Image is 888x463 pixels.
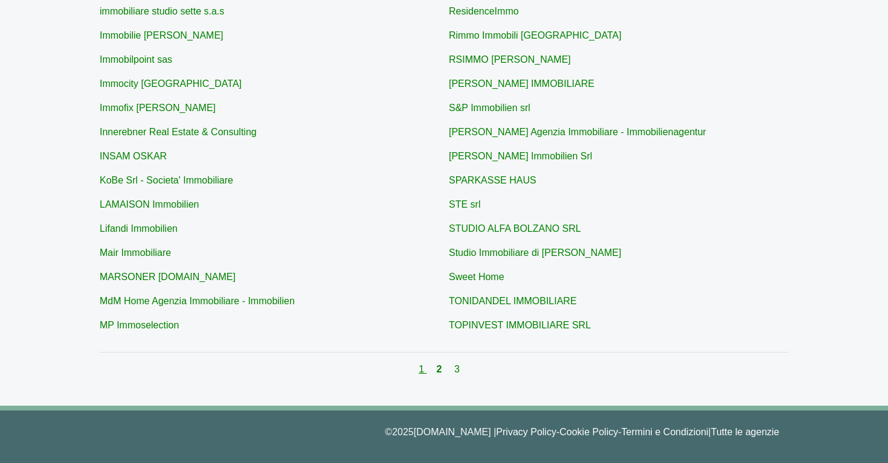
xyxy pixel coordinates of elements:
[449,30,622,40] a: Rimmo Immobili [GEOGRAPHIC_DATA]
[496,427,556,437] a: Privacy Policy
[109,425,779,439] p: © 2025 [DOMAIN_NAME] | - - |
[622,427,709,437] a: Termini e Condizioni
[100,272,236,282] a: MARSONER [DOMAIN_NAME]
[419,364,426,374] a: 1
[449,296,577,306] a: TONIDANDEL IMMOBILIARE
[100,223,178,234] a: Lifandi Immobilien
[100,199,199,209] a: LAMAISON Immobilien
[449,199,480,209] a: STE srl
[449,151,592,161] a: [PERSON_NAME] Immobilien Srl
[100,247,171,258] a: Mair Immobiliare
[449,272,504,282] a: Sweet Home
[100,296,295,306] a: MdM Home Agenzia Immobiliare - Immobilien
[711,427,779,437] a: Tutte le agenzie
[100,30,224,40] a: Immobilie [PERSON_NAME]
[449,127,706,137] a: [PERSON_NAME] Agenzia Immobiliare - Immobilienagentur
[449,175,536,185] a: SPARKASSE HAUS
[449,6,519,16] a: ResidenceImmo
[449,223,581,234] a: STUDIO ALFA BOLZANO SRL
[449,103,530,113] a: S&P Immobilien srl
[100,103,216,113] a: Immofix [PERSON_NAME]
[100,175,233,185] a: KoBe Srl - Societa' Immobiliare
[100,151,167,161] a: INSAM OSKAR
[100,127,257,137] a: Innerebner Real Estate & Consulting
[100,78,242,89] a: Immocity [GEOGRAPHIC_DATA]
[449,54,571,65] a: RSIMMO [PERSON_NAME]
[100,54,172,65] a: Immobilpoint sas
[449,247,621,258] a: Studio Immobiliare di [PERSON_NAME]
[437,364,445,374] a: 2
[449,320,591,330] a: TOPINVEST IMMOBILIARE SRL
[100,320,179,330] a: MP Immoselection
[449,78,594,89] a: [PERSON_NAME] IMMOBILIARE
[454,364,460,374] a: 3
[559,427,618,437] a: Cookie Policy
[100,6,224,16] a: immobiliare studio sette s.a.s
